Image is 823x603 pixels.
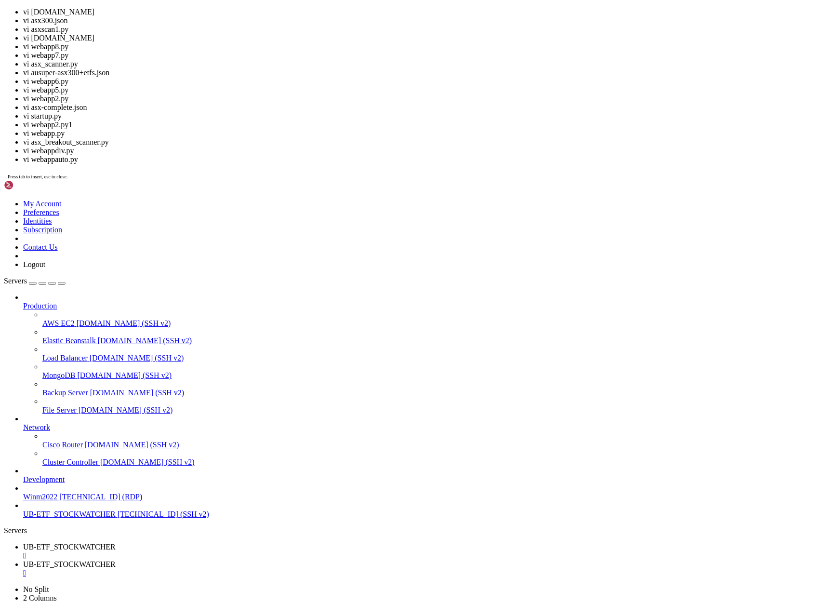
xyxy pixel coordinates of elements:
x-row: macro avg 0.48 0.48 0.48 62 [4,389,697,397]
x-row: Welcome to Ubuntu 24.04.3 LTS (GNU/Linux 6.8.0-78-generic x86_64) [4,4,697,12]
x-row: Memory usage: 22% [4,84,697,92]
a: Logout [23,260,45,268]
x-row: ============================================================ [4,260,697,268]
span: Production [23,302,57,310]
a: Cluster Controller [DOMAIN_NAME] (SSH v2) [42,458,819,467]
a: Subscription [23,226,62,234]
span: ubuntu@vps-d35ccc65 [4,260,77,268]
span: [TECHNICAL_ID] (SSH v2) [118,510,209,518]
x-row: Fetched 508 days of data for [DOMAIN_NAME] [4,132,697,140]
a:  [23,569,819,577]
span: ta-lib-0.4.0-src.tar.gz [324,308,412,316]
span: ~/asx_scanner [81,260,131,268]
x-row: Model accuracy too low. Skipping signal generation. [4,76,697,84]
a: UB-ETF_STOCKWATCHER [TECHNICAL_ID] (SSH v2) [23,510,819,519]
x-row: (myenv) : $ vi [DOMAIN_NAME] [4,461,697,469]
a: Identities [23,217,52,225]
span: 57.7/57.7 kB [181,493,227,500]
span: Development [23,475,65,483]
a: UB-ETF_STOCKWATCHER [23,560,819,577]
span: 0:00:00 [270,509,297,516]
x-row: accuracy 0.48 62 [4,380,697,389]
span: ubuntu@vps-d35ccc65 [31,461,104,469]
a: 2 Columns [23,594,57,602]
li: Load Balancer [DOMAIN_NAME] (SSH v2) [42,345,819,362]
x-row: Training AI model... [4,140,697,148]
a: Preferences [23,208,59,216]
x-row: : $ ls [4,260,697,268]
span: ubuntu@vps-d35ccc65 [31,469,104,476]
x-row: 1 0.40 0.35 0.38 34 [4,28,697,36]
x-row: weighted avg 0.45 0.45 0.45 62 [4,228,697,237]
x-row: app.log asx_scanner.py backup-now3 backup.py1 web-app-complete.py webapp2.bk1 webapp7.py [4,276,697,284]
x-row: Successfully installed tqdm-4.67.1 [4,525,697,533]
x-row: === Analyzing AGL === [4,116,697,124]
span: Elastic Beanstalk [42,336,96,345]
li: File Server [DOMAIN_NAME] (SSH v2) [42,397,819,415]
a: Network [23,423,819,432]
x-row: IPv4 address for ens3: [TECHNICAL_ID] [4,116,697,124]
x-row: 1 0.56 0.53 0.54 36 [4,364,697,373]
span: [DOMAIN_NAME] (SSH v2) [90,389,185,397]
li: Cisco Router [DOMAIN_NAME] (SSH v2) [42,432,819,449]
span: ~/asx-scanner2.0 [108,533,170,540]
span: Cluster Controller [42,458,98,466]
li: vi [DOMAIN_NAME] [23,8,819,16]
li: vi [DOMAIN_NAME] [23,34,819,42]
span: 25.0 MB/s [224,509,258,516]
span: ━━━━━━━━━━━━━━━━━━━━━━━━━━━━━━━━━━━━━━━━ [15,509,170,516]
li: vi asx-complete.json [23,103,819,112]
li: Elastic Beanstalk [DOMAIN_NAME] (SSH v2) [42,328,819,345]
span: Network [23,423,50,431]
a: No Split [23,585,49,593]
a: AWS EC2 [DOMAIN_NAME] (SSH v2) [42,319,819,328]
li: vi startup.py [23,112,819,121]
span: asx_scanner [12,268,54,276]
span: Backup Server [42,389,88,397]
li: vi asx300.json [23,16,819,25]
x-row: * Strictly confined Kubernetes makes edge and IoT secure. Learn how MicroK8s [4,140,697,148]
x-row: Model Accuracy: 0.48 [4,316,697,324]
span: AWS EC2 [42,319,75,327]
span: UB-ETF_STOCKWATCHER [23,560,116,568]
li: vi asx_breakout_scanner.py [23,138,819,147]
li: Production [23,293,819,415]
x-row: asx-complete.json ausuper-asx300+etfs.json backup-now5 backup.py3 [DOMAIN_NAME] webapp.backup1 we... [4,293,697,301]
span: ubuntu@vps-d35ccc65 [4,324,77,332]
x-row: (myenv) : $ vi asx300.json [4,453,697,461]
x-row: weighted avg 0.36 0.35 0.36 62 [4,60,697,68]
li: vi ausuper-asx300+etfs.json [23,68,819,77]
li: vi webappdiv.py [23,147,819,155]
span: ~ [81,252,85,260]
li: vi webapp8.py [23,42,819,51]
x-row: Last login: [DATE] from [TECHNICAL_ID] [4,244,697,253]
span: Press tab to insert, esc to close. [8,174,67,179]
li: AWS EC2 [DOMAIN_NAME] (SSH v2) [42,310,819,328]
x-row: Installing collected packages: tqdm [4,517,697,525]
x-row: === Analyzing ALQ === [4,284,697,293]
img: Shellngn [4,180,59,190]
x-row: Collecting tqdm [4,477,697,485]
div: (49, 66) [203,533,207,541]
x-row: Enable ESM Apps to receive additional future security updates. [4,212,697,220]
span: ubuntu@vps-d35ccc65 [31,453,104,460]
x-row: Analyzing 2/3: AGL [4,100,697,108]
x-row: precision recall f1-score support [4,4,697,12]
a: Load Balancer [DOMAIN_NAME] (SSH v2) [42,354,819,362]
a: Development [23,475,819,484]
x-row: * Management: [URL][DOMAIN_NAME] [4,28,697,36]
x-row: Downloading tqdm-4.67.1-py3-none-any.whl.metadata (57 kB) [4,485,697,493]
li: UB-ETF_STOCKWATCHER [TECHNICAL_ID] (SSH v2) [23,501,819,519]
span: [DOMAIN_NAME] (SSH v2) [100,458,195,466]
a: My Account [23,200,62,208]
x-row: Downloading tqdm-4.67.1-py3-none-any.whl (78 kB) [4,501,697,509]
span: 78.5/78.5 kB [173,509,220,516]
x-row: Training AI model... [4,308,697,317]
x-row: : $ vi asx300.json [4,324,697,333]
span: Load Balancer [42,354,88,362]
x-row: (myenv) : $ vi [4,533,697,541]
li: vi webapp2.py [23,94,819,103]
span: 5.4 MB/s [231,493,262,500]
li: Backup Server [DOMAIN_NAME] (SSH v2) [42,380,819,397]
div: (35, 41) [146,333,150,341]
